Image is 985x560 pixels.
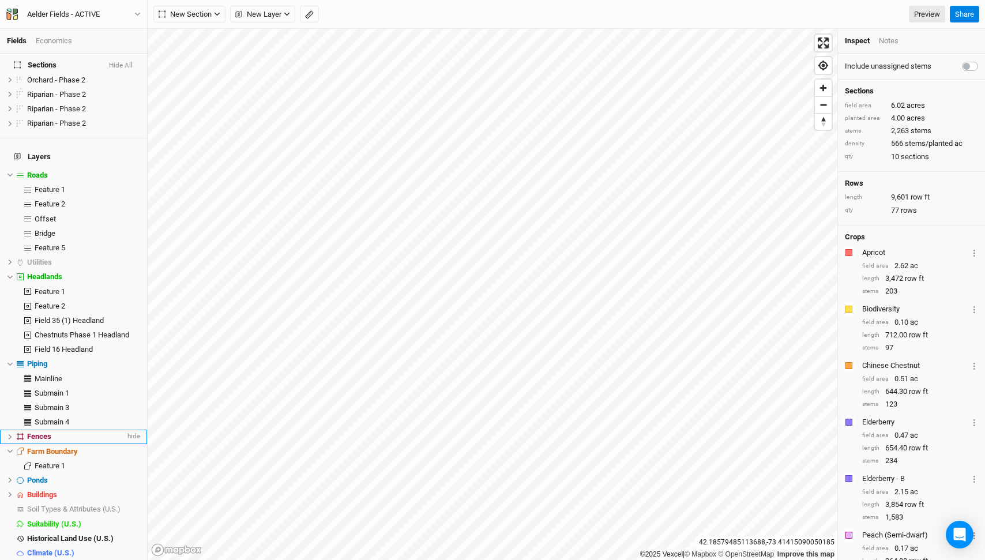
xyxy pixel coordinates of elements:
[815,80,832,96] button: Zoom in
[27,9,100,20] div: Aelder Fields - ACTIVE
[27,520,140,529] div: Suitability (U.S.)
[862,501,879,509] div: length
[862,543,978,554] div: 0.17
[845,192,978,202] div: 9,601
[27,171,140,180] div: Roads
[35,345,140,354] div: Field 16 Headland
[35,185,140,194] div: Feature 1
[862,374,978,384] div: 0.51
[35,403,69,412] span: Submain 3
[27,432,51,441] span: Fences
[35,243,65,252] span: Feature 5
[905,499,924,510] span: row ft
[27,90,140,99] div: Riparian - Phase 2
[815,113,832,130] button: Reset bearing to north
[27,119,86,127] span: Riparian - Phase 2
[35,200,65,208] span: Feature 2
[910,261,918,271] span: ac
[910,430,918,441] span: ac
[35,330,129,339] span: Chestnuts Phase 1 Headland
[901,205,917,216] span: rows
[35,200,140,209] div: Feature 2
[910,374,918,384] span: ac
[151,543,202,557] a: Mapbox logo
[845,113,978,123] div: 4.00
[27,258,52,266] span: Utilities
[35,229,55,238] span: Bridge
[685,550,716,558] a: Mapbox
[971,359,978,372] button: Crop Usage
[35,389,69,397] span: Submain 1
[35,287,140,296] div: Feature 1
[971,528,978,542] button: Crop Usage
[845,179,978,188] h4: Rows
[815,57,832,74] span: Find my location
[35,461,65,470] span: Feature 1
[845,87,978,96] h4: Sections
[845,232,865,242] h4: Crops
[862,286,978,296] div: 203
[845,61,931,72] label: Include unassigned stems
[35,316,140,325] div: Field 35 (1) Headland
[159,9,212,20] span: New Section
[7,36,27,45] a: Fields
[845,114,885,123] div: planted area
[35,461,140,471] div: Feature 1
[27,258,140,267] div: Utilities
[696,536,837,548] div: 42.18579485113688 , -73.41415090050185
[27,171,48,179] span: Roads
[862,247,968,258] div: Apricot
[946,521,973,548] div: Open Intercom Messenger
[35,374,140,384] div: Mainline
[14,61,57,70] span: Sections
[907,100,925,111] span: acres
[862,487,978,497] div: 2.15
[845,100,978,111] div: 6.02
[6,8,141,21] button: Aelder Fields - ACTIVE
[971,472,978,485] button: Crop Usage
[862,375,889,384] div: field area
[862,417,968,427] div: Elderberry
[862,275,879,283] div: length
[27,548,140,558] div: Climate (U.S.)
[27,104,86,113] span: Riparian - Phase 2
[845,193,885,202] div: length
[911,126,931,136] span: stems
[27,76,85,84] span: Orchard - Phase 2
[153,6,225,23] button: New Section
[862,457,879,465] div: stems
[27,490,140,499] div: Buildings
[815,114,832,130] span: Reset bearing to north
[845,206,885,215] div: qty
[845,127,885,136] div: stems
[862,287,879,296] div: stems
[911,192,930,202] span: row ft
[910,317,918,328] span: ac
[971,415,978,429] button: Crop Usage
[905,273,924,284] span: row ft
[640,548,834,560] div: |
[125,430,140,444] span: hide
[862,530,968,540] div: Peach (Semi-dwarf)
[27,359,140,369] div: Piping
[862,473,968,484] div: Elderberry - B
[862,499,978,510] div: 3,854
[35,330,140,340] div: Chestnuts Phase 1 Headland
[35,389,140,398] div: Submain 1
[862,304,968,314] div: Biodiversity
[35,215,56,223] span: Offset
[27,490,57,499] span: Buildings
[845,102,885,110] div: field area
[27,90,86,99] span: Riparian - Phase 2
[35,215,140,224] div: Offset
[862,344,879,352] div: stems
[901,152,929,162] span: sections
[862,488,889,497] div: field area
[27,520,81,528] span: Suitability (U.S.)
[862,513,879,522] div: stems
[845,140,885,148] div: density
[640,550,683,558] a: ©2025 Vexcel
[27,505,140,514] div: Soil Types & Attributes (U.S.)
[845,36,870,46] div: Inspect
